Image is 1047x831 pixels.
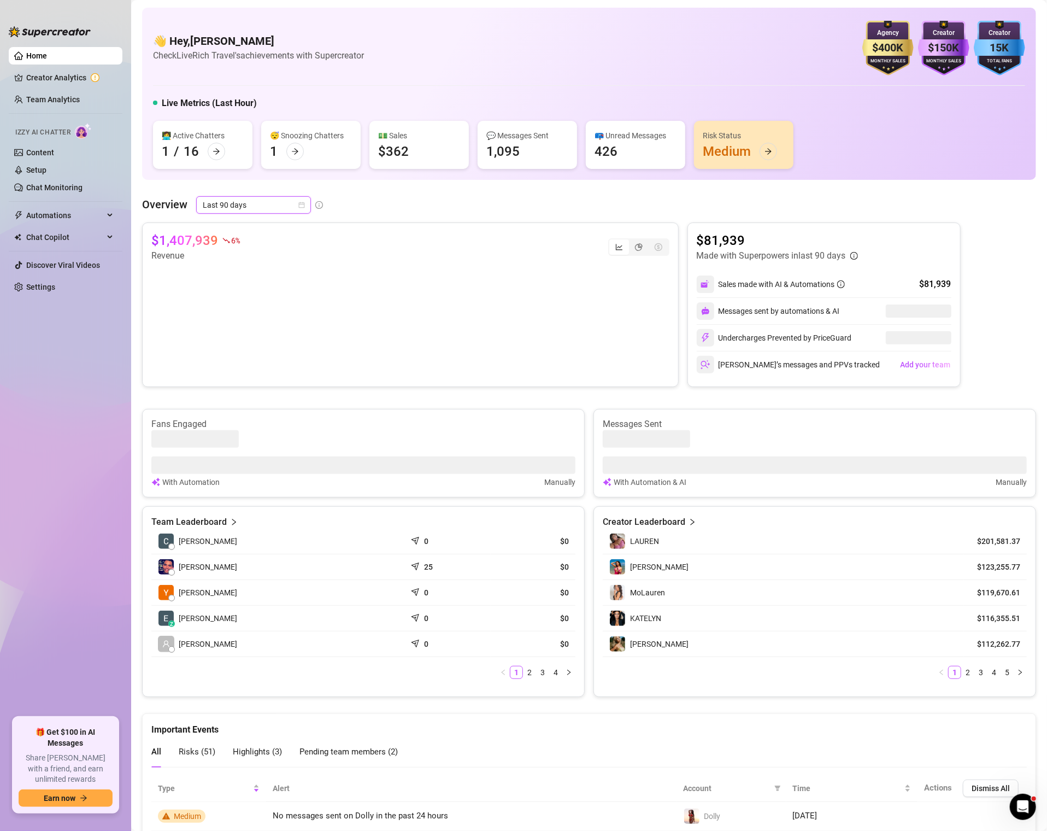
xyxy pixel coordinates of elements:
a: 2 [962,666,974,678]
div: z [168,621,175,627]
li: Previous Page [935,666,948,679]
th: Time [786,775,917,802]
article: 0 [425,613,429,624]
a: Discover Viral Videos [26,261,100,270]
img: KATELYN [610,611,625,626]
article: 0 [425,536,429,547]
li: 4 [549,666,562,679]
article: Team Leaderboard [151,516,227,529]
article: $0 [497,561,569,572]
div: Risk Status [703,130,785,142]
span: Earn now [44,794,75,803]
a: 3 [537,666,549,678]
div: Creator [918,28,969,38]
span: Highlights ( 3 ) [233,747,282,757]
iframe: Intercom live chat [1010,794,1036,820]
article: $0 [497,536,569,547]
article: $0 [497,613,569,624]
span: dollar-circle [655,243,662,251]
article: Fans Engaged [151,418,575,430]
li: 1 [948,666,961,679]
span: Type [158,782,251,794]
img: svg%3e [701,360,710,370]
span: Last 90 days [203,197,304,213]
li: 5 [1001,666,1014,679]
article: $0 [497,587,569,598]
span: right [689,516,696,529]
img: ANGI [610,636,625,652]
article: $81,939 [697,232,858,249]
span: right [1017,669,1024,676]
a: Team Analytics [26,95,80,104]
span: send [411,637,422,648]
a: Setup [26,166,46,174]
button: left [935,666,948,679]
span: Risks ( 51 ) [179,747,215,757]
div: 1,095 [486,143,520,160]
div: 👩‍💻 Active Chatters [162,130,244,142]
article: $112,262.77 [970,639,1020,649]
a: 2 [523,666,536,678]
article: Manually [996,476,1027,488]
div: Important Events [151,714,1027,736]
a: Home [26,51,47,60]
span: user [162,640,170,648]
article: Messages Sent [603,418,1027,430]
span: Account [684,782,770,794]
div: $362 [378,143,409,160]
span: send [411,560,422,571]
span: [PERSON_NAME] [179,638,237,650]
li: Next Page [1014,666,1027,679]
article: $116,355.51 [970,613,1020,624]
article: With Automation [162,476,220,488]
button: Dismiss All [963,780,1019,797]
span: Dolly [704,812,721,821]
span: [PERSON_NAME] [630,640,689,648]
span: ️‍LAUREN [630,537,659,546]
div: 💵 Sales [378,130,460,142]
div: Agency [862,28,914,38]
img: Jay Richardson [158,559,174,575]
div: 15K [974,39,1025,56]
a: 5 [1001,666,1013,678]
div: Monthly Sales [918,58,969,65]
a: 4 [550,666,562,678]
div: 16 [184,143,199,160]
span: fall [222,237,230,244]
span: [PERSON_NAME] [179,612,237,624]
img: Youmi Oh [158,585,174,600]
div: Monthly Sales [862,58,914,65]
img: Dolly [684,809,699,824]
div: 📪 Unread Messages [595,130,677,142]
a: Chat Monitoring [26,183,83,192]
div: 💬 Messages Sent [486,130,568,142]
li: 1 [510,666,523,679]
div: Messages sent by automations & AI [697,302,840,320]
img: svg%3e [701,333,710,343]
div: [PERSON_NAME]’s messages and PPVs tracked [697,356,880,373]
article: $1,407,939 [151,232,218,249]
span: Medium [174,812,201,821]
span: All [151,747,161,757]
span: [PERSON_NAME] [630,563,689,571]
article: $123,255.77 [970,561,1020,572]
span: thunderbolt [14,211,23,220]
li: 3 [974,666,987,679]
h4: 👋 Hey, [PERSON_NAME] [153,33,364,49]
article: $0 [497,639,569,649]
img: AI Chatter [75,123,92,139]
a: 4 [988,666,1000,678]
span: [DATE] [793,811,817,821]
a: Settings [26,283,55,291]
span: filter [772,780,783,797]
article: 25 [425,561,433,572]
span: send [411,534,422,545]
div: Sales made with AI & Automations [719,278,845,290]
article: Overview [142,196,187,213]
button: left [497,666,510,679]
span: MoLauren [630,588,665,597]
article: With Automation & AI [614,476,686,488]
img: Eirene Cartujan… [158,611,174,626]
th: Type [151,775,266,802]
article: $119,670.61 [970,587,1020,598]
